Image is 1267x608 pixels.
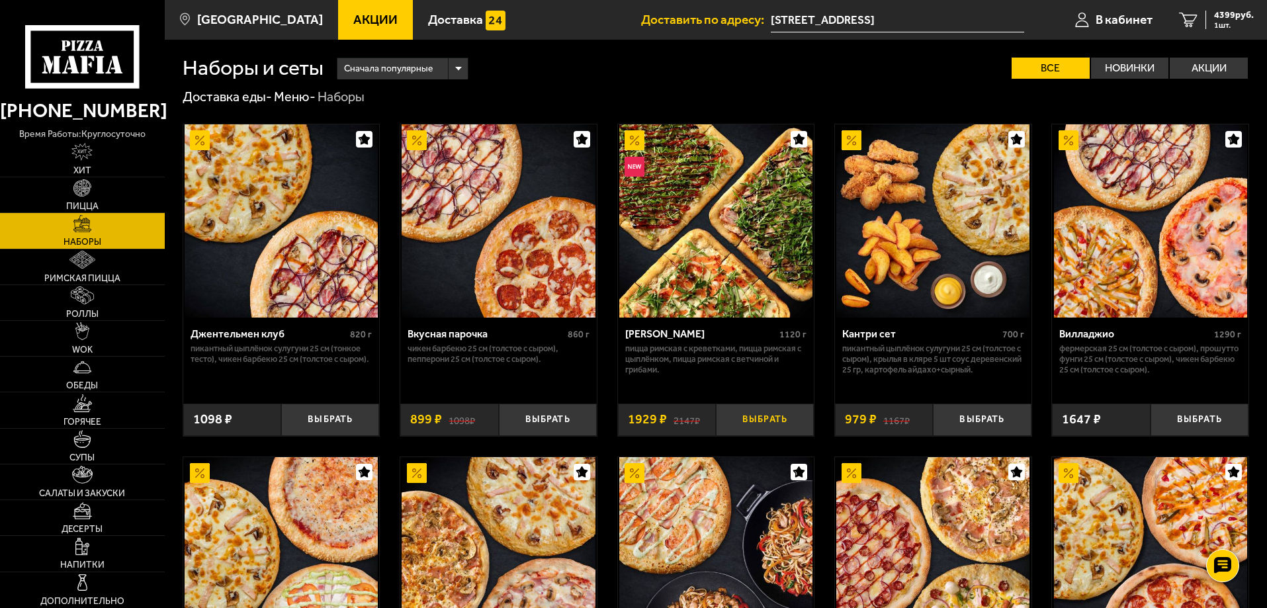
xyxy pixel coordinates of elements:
[191,327,347,340] div: Джентельмен клуб
[1059,343,1241,375] p: Фермерская 25 см (толстое с сыром), Прошутто Фунги 25 см (толстое с сыром), Чикен Барбекю 25 см (...
[1059,463,1078,483] img: Акционный
[73,166,91,175] span: Хит
[40,597,124,606] span: Дополнительно
[674,413,700,426] s: 2147 ₽
[1170,58,1248,79] label: Акции
[842,463,861,483] img: Акционный
[64,238,101,247] span: Наборы
[408,343,590,365] p: Чикен Барбекю 25 см (толстое с сыром), Пепперони 25 см (толстое с сыром).
[408,327,564,340] div: Вкусная парочка
[318,89,365,106] div: Наборы
[771,8,1024,32] span: Ленинградская область, Всеволожский район, Бугры, Полевая улица, 7
[402,124,595,318] img: Вкусная парочка
[1054,124,1247,318] img: Вилладжио
[568,329,590,340] span: 860 г
[883,413,910,426] s: 1167 ₽
[1059,130,1078,150] img: Акционный
[64,417,101,427] span: Горячее
[625,327,777,340] div: [PERSON_NAME]
[350,329,372,340] span: 820 г
[183,58,324,79] h1: Наборы и сеты
[191,343,372,365] p: Пикантный цыплёнок сулугуни 25 см (тонкое тесто), Чикен Барбекю 25 см (толстое с сыром).
[407,463,427,483] img: Акционный
[190,130,210,150] img: Акционный
[641,13,771,26] span: Доставить по адресу:
[400,124,597,318] a: АкционныйВкусная парочка
[842,130,861,150] img: Акционный
[1062,413,1101,426] span: 1647 ₽
[845,413,877,426] span: 979 ₽
[625,343,807,375] p: Пицца Римская с креветками, Пицца Римская с цыплёнком, Пицца Римская с ветчиной и грибами.
[625,130,644,150] img: Акционный
[183,89,272,105] a: Доставка еды-
[1096,13,1153,26] span: В кабинет
[933,404,1031,436] button: Выбрать
[619,124,812,318] img: Мама Миа
[344,56,433,81] span: Сначала популярные
[771,8,1024,32] input: Ваш адрес доставки
[62,525,103,534] span: Десерты
[716,404,814,436] button: Выбрать
[835,124,1031,318] a: АкционныйКантри сет
[1091,58,1169,79] label: Новинки
[281,404,379,436] button: Выбрать
[190,463,210,483] img: Акционный
[1052,124,1248,318] a: АкционныйВилладжио
[449,413,475,426] s: 1098 ₽
[625,157,644,177] img: Новинка
[486,11,505,30] img: 15daf4d41897b9f0e9f617042186c801.svg
[66,381,98,390] span: Обеды
[1151,404,1248,436] button: Выбрать
[353,13,398,26] span: Акции
[779,329,807,340] span: 1120 г
[1214,21,1254,29] span: 1 шт.
[1214,329,1241,340] span: 1290 г
[185,124,378,318] img: Джентельмен клуб
[1002,329,1024,340] span: 700 г
[628,413,667,426] span: 1929 ₽
[842,343,1024,375] p: Пикантный цыплёнок сулугуни 25 см (толстое с сыром), крылья в кляре 5 шт соус деревенский 25 гр, ...
[39,489,125,498] span: Салаты и закуски
[428,13,483,26] span: Доставка
[183,124,380,318] a: АкционныйДжентельмен клуб
[69,453,95,462] span: Супы
[1214,11,1254,20] span: 4399 руб.
[499,404,597,436] button: Выбрать
[66,202,99,211] span: Пицца
[44,274,120,283] span: Римская пицца
[193,413,232,426] span: 1098 ₽
[410,413,442,426] span: 899 ₽
[274,89,316,105] a: Меню-
[66,310,99,319] span: Роллы
[60,560,105,570] span: Напитки
[1012,58,1090,79] label: Все
[842,327,999,340] div: Кантри сет
[618,124,814,318] a: АкционныйНовинкаМама Миа
[1059,327,1211,340] div: Вилладжио
[625,463,644,483] img: Акционный
[197,13,323,26] span: [GEOGRAPHIC_DATA]
[72,345,93,355] span: WOK
[836,124,1029,318] img: Кантри сет
[407,130,427,150] img: Акционный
